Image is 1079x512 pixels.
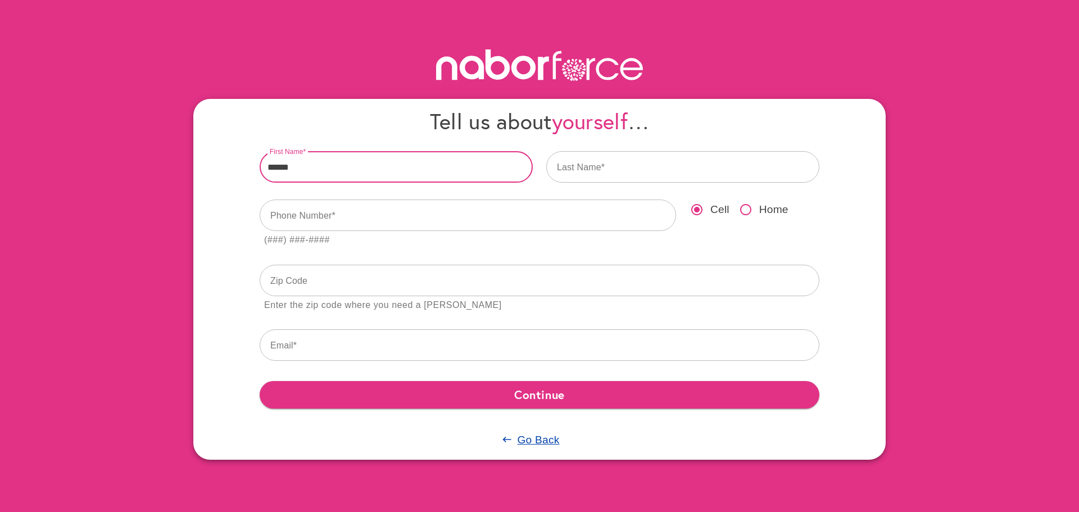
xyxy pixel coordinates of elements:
[260,108,819,134] h4: Tell us about …
[264,233,330,248] div: (###) ###-####
[264,298,502,313] div: Enter the zip code where you need a [PERSON_NAME]
[552,107,628,135] span: yourself
[269,384,810,405] span: Continue
[260,381,819,408] button: Continue
[517,434,559,446] u: Go Back
[710,202,729,218] span: Cell
[759,202,788,218] span: Home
